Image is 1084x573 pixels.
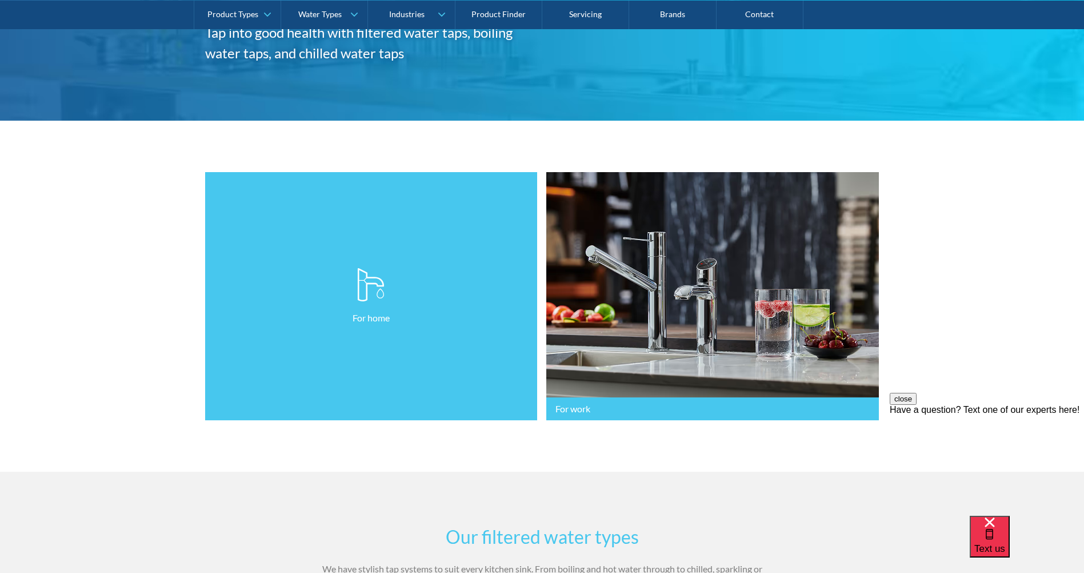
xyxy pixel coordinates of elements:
h2: Tap into good health with filtered water taps, boiling water taps, and chilled water taps [205,22,542,63]
iframe: podium webchat widget prompt [890,393,1084,530]
iframe: podium webchat widget bubble [970,516,1084,573]
div: Water Types [298,9,342,19]
div: Industries [389,9,425,19]
h2: Our filtered water types [319,523,765,551]
p: For home [353,311,390,325]
a: For home [205,172,538,421]
div: Product Types [207,9,258,19]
